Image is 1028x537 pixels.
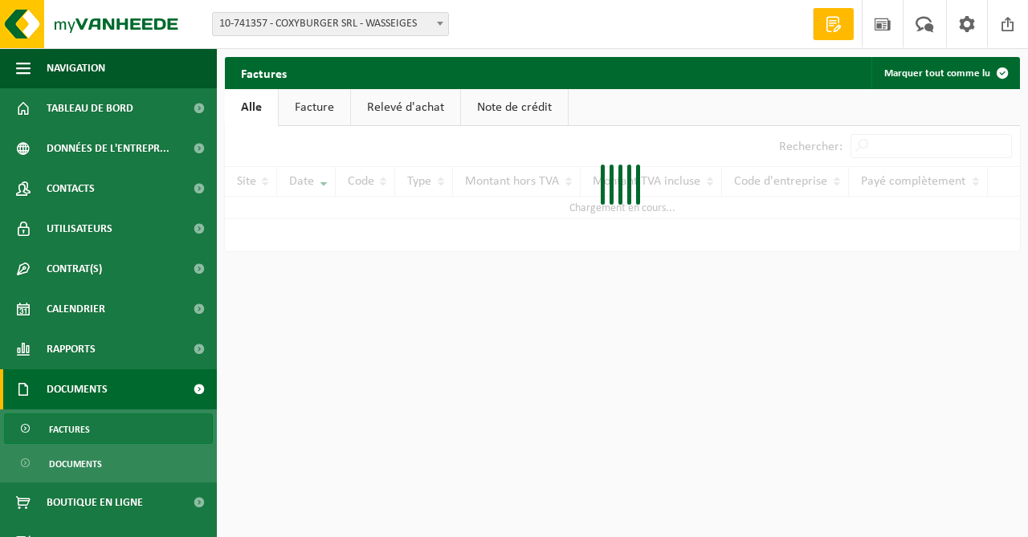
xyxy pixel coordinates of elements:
[47,48,105,88] span: Navigation
[213,13,448,35] span: 10-741357 - COXYBURGER SRL - WASSEIGES
[47,329,96,369] span: Rapports
[47,209,112,249] span: Utilisateurs
[4,448,213,478] a: Documents
[225,89,278,126] a: Alle
[871,57,1018,89] button: Marquer tout comme lu
[47,128,169,169] span: Données de l'entrepr...
[212,12,449,36] span: 10-741357 - COXYBURGER SRL - WASSEIGES
[47,249,102,289] span: Contrat(s)
[351,89,460,126] a: Relevé d'achat
[225,57,303,88] h2: Factures
[47,482,143,523] span: Boutique en ligne
[49,449,102,479] span: Documents
[4,413,213,444] a: Factures
[47,169,95,209] span: Contacts
[47,88,133,128] span: Tableau de bord
[47,289,105,329] span: Calendrier
[49,414,90,445] span: Factures
[47,369,108,409] span: Documents
[461,89,568,126] a: Note de crédit
[279,89,350,126] a: Facture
